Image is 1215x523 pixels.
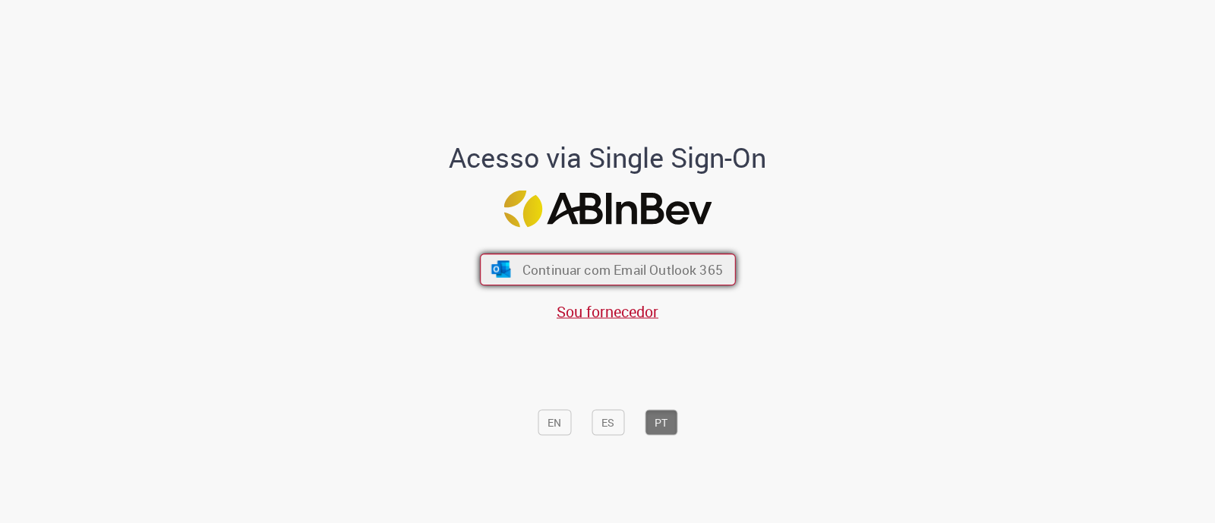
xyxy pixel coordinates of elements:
h1: Acesso via Single Sign-On [397,142,819,172]
button: ES [592,409,624,435]
span: Continuar com Email Outlook 365 [522,261,722,279]
img: ícone Azure/Microsoft 360 [490,261,512,278]
img: Logo ABInBev [503,191,712,228]
button: ícone Azure/Microsoft 360 Continuar com Email Outlook 365 [480,254,736,285]
button: EN [538,409,571,435]
a: Sou fornecedor [557,301,658,322]
button: PT [645,409,677,435]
